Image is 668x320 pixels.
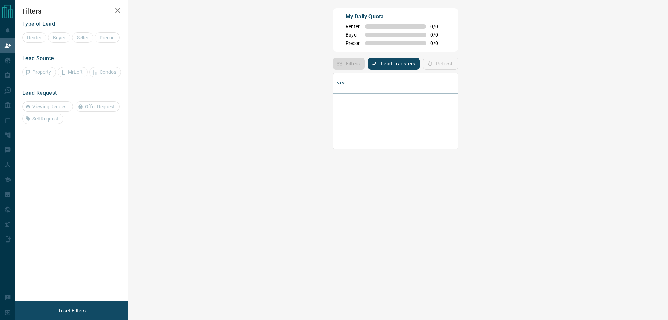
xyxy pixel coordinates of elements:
[368,58,420,70] button: Lead Transfers
[22,55,54,62] span: Lead Source
[22,7,121,15] h2: Filters
[22,21,55,27] span: Type of Lead
[430,24,446,29] span: 0 / 0
[430,40,446,46] span: 0 / 0
[345,40,361,46] span: Precon
[345,24,361,29] span: Renter
[345,32,361,38] span: Buyer
[333,73,580,93] div: Name
[22,89,57,96] span: Lead Request
[53,305,90,317] button: Reset Filters
[430,32,446,38] span: 0 / 0
[345,13,446,21] p: My Daily Quota
[337,73,347,93] div: Name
